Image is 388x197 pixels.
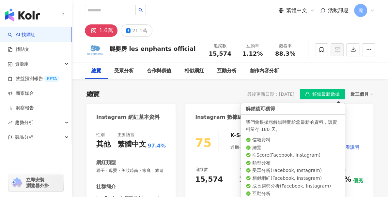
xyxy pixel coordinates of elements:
[239,167,258,173] div: 互動率
[195,175,223,185] div: 15,574
[240,43,265,49] div: 互動率
[195,167,208,173] div: 追蹤數
[85,24,117,37] button: 1.6萬
[246,190,340,197] li: 互動分析
[15,130,33,145] span: 競品分析
[350,90,373,98] div: 近三個月
[96,114,160,121] div: Instagram 網紅基本資料
[286,7,307,14] span: 繁體中文
[147,67,171,75] div: 合作與價值
[328,7,349,13] span: 活動訊息
[246,119,340,133] div: 我們會根據您解鎖時間給您最新的資料，該資料留存 180 天。
[8,32,35,38] a: searchAI 找網紅
[15,115,33,130] span: 趨勢分析
[96,168,166,174] span: 親子 · 母嬰 · 美妝時尚 · 家庭 · 旅遊
[275,50,295,57] span: 88.3%
[242,50,263,57] span: 1.12%
[246,152,340,159] li: K-Score ( Facebook, Instagram )
[184,67,204,75] div: 相似網紅
[358,7,363,14] span: 麗
[246,145,340,151] li: 總覽
[117,132,134,138] div: 主要語言
[239,175,264,185] div: 1.12%
[246,175,340,182] li: 相似網紅 ( Facebook, Instagram )
[8,76,59,82] a: 效益預測報告BETA
[109,45,196,53] div: 麗嬰房 les enphants official
[8,174,63,191] a: chrome extension立即安裝 瀏覽器外掛
[8,46,29,53] a: 找貼文
[138,8,143,12] span: search
[117,139,146,149] div: 繁體中文
[96,139,111,149] div: 其他
[26,177,49,189] span: 立即安裝 瀏覽器外掛
[208,43,232,49] div: 追蹤數
[5,8,40,21] img: logo
[273,43,298,49] div: 觀看率
[312,89,340,100] span: 解鎖最新數據
[99,26,113,35] div: 1.6萬
[86,90,100,99] div: 總覽
[246,167,340,174] li: 受眾分析 ( Facebook, Instagram )
[195,136,211,149] div: 75
[230,141,360,154] div: 近期一到三個月發文頻率正常，但漲粉率與互動率相對低。
[96,183,116,190] div: 社群簡介
[8,105,34,111] a: 洞察報告
[8,120,12,125] span: rise
[10,177,23,188] img: chrome extension
[217,67,237,75] div: 互動分析
[85,40,104,60] img: KOL Avatar
[250,67,279,75] div: 創作內容分析
[353,177,363,184] div: 優秀
[230,132,272,139] div: K-Score :
[246,183,340,190] li: 成長趨勢分析 ( Facebook, Instagram )
[8,90,34,97] a: 商案媒合
[247,91,294,97] div: 最後更新日期：[DATE]
[96,159,116,166] div: 網紅類型
[195,114,248,121] div: Instagram 數據總覽
[246,160,340,166] li: 類型分布
[121,24,152,37] button: 21.1萬
[341,141,360,154] button: 查看說明
[300,89,345,99] button: 解鎖最新數據
[147,142,166,149] span: 97.4%
[91,67,101,75] div: 總覽
[246,137,340,143] li: 信箱資料
[114,67,134,75] div: 受眾分析
[209,50,231,57] span: 15,574
[341,145,359,150] span: 查看說明
[241,103,345,115] div: 解鎖後可獲得
[96,132,105,138] div: 性別
[132,26,147,35] div: 21.1萬
[15,57,29,71] span: 資源庫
